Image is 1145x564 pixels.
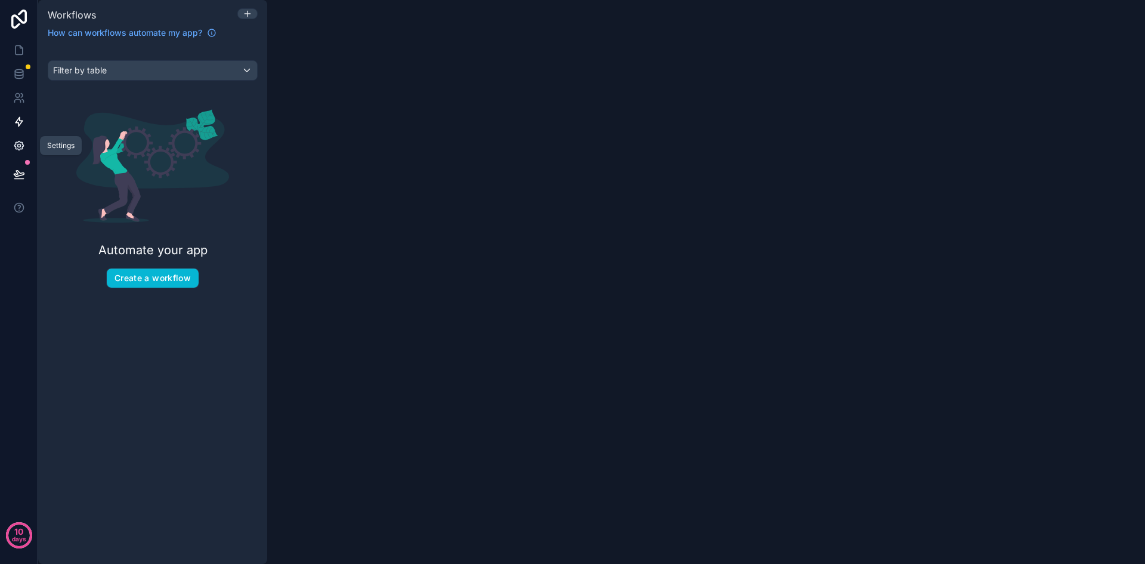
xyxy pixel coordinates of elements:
span: How can workflows automate my app? [48,27,202,39]
span: Workflows [48,9,96,21]
p: days [12,531,26,547]
div: Settings [47,141,75,150]
a: How can workflows automate my app? [43,27,221,39]
p: 10 [14,526,23,538]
